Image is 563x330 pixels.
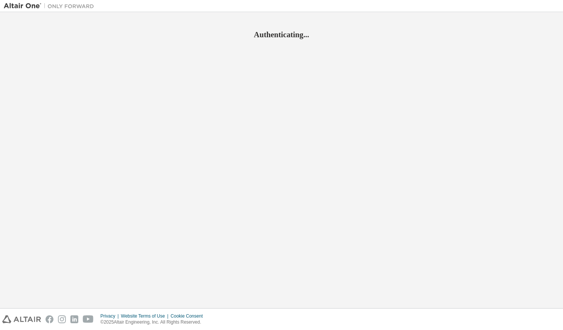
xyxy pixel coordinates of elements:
[100,319,207,325] p: © 2025 Altair Engineering, Inc. All Rights Reserved.
[100,313,121,319] div: Privacy
[170,313,207,319] div: Cookie Consent
[121,313,170,319] div: Website Terms of Use
[4,30,559,40] h2: Authenticating...
[70,315,78,323] img: linkedin.svg
[58,315,66,323] img: instagram.svg
[2,315,41,323] img: altair_logo.svg
[4,2,98,10] img: Altair One
[83,315,94,323] img: youtube.svg
[46,315,53,323] img: facebook.svg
